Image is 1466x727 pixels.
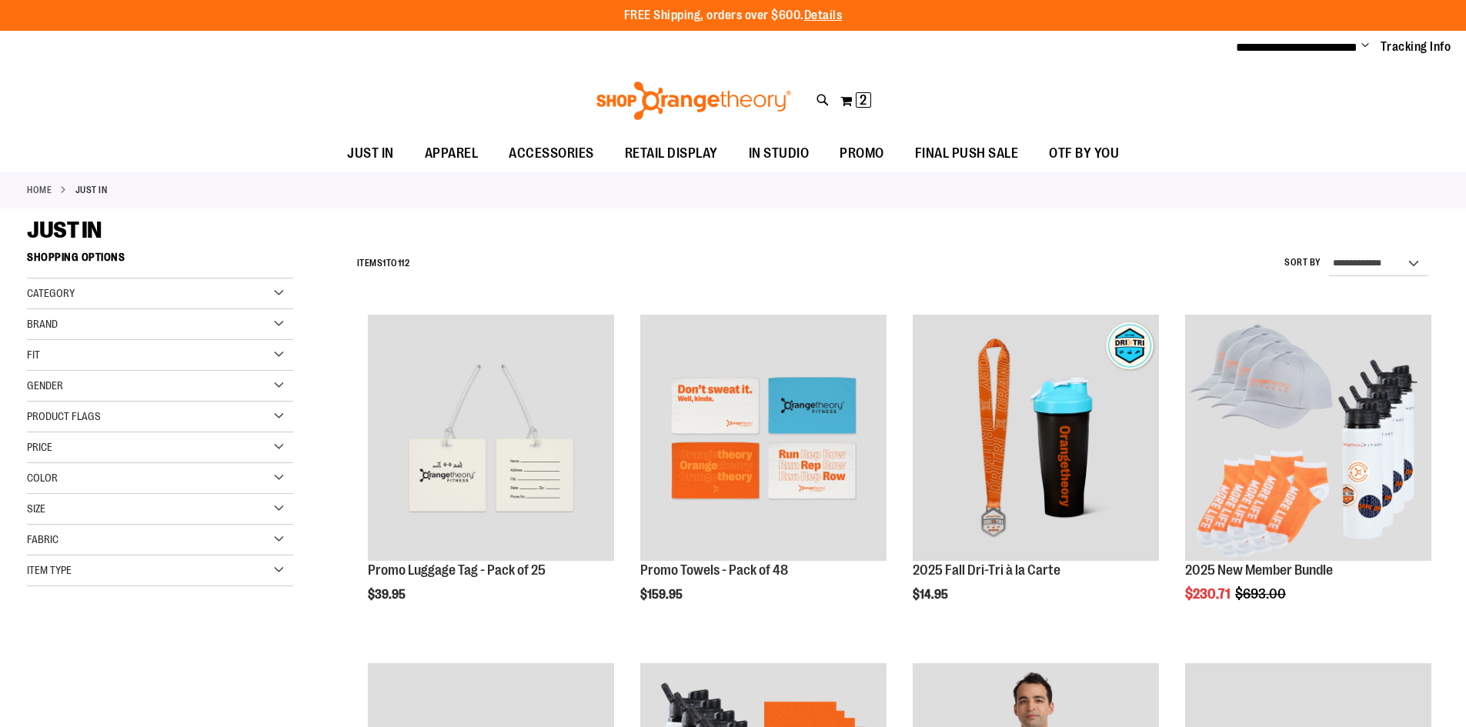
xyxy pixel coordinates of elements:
span: IN STUDIO [749,136,810,171]
a: OTF BY YOU [1034,136,1134,172]
h2: Items to [357,252,410,275]
a: Promo Luggage Tag - Pack of 25 [368,562,546,578]
img: Shop Orangetheory [594,82,793,120]
span: $159.95 [640,588,685,602]
img: 2025 New Member Bundle [1185,315,1431,561]
span: 112 [398,258,410,268]
a: ACCESSORIES [493,136,609,172]
a: FINAL PUSH SALE [900,136,1034,172]
span: Fabric [27,533,58,545]
a: Tracking Info [1381,38,1451,55]
span: $14.95 [913,588,950,602]
span: JUST IN [27,217,102,243]
span: JUST IN [347,136,394,171]
a: 2025 Fall Dri-Tri à la Carte [913,315,1159,563]
span: ACCESSORIES [509,136,594,171]
a: Promo Towels - Pack of 48 [640,315,887,563]
span: $39.95 [368,588,408,602]
label: Sort By [1284,256,1321,269]
span: FINAL PUSH SALE [915,136,1019,171]
span: OTF BY YOU [1049,136,1119,171]
a: RETAIL DISPLAY [609,136,733,172]
span: Brand [27,318,58,330]
span: Item Type [27,564,72,576]
div: product [1177,307,1439,641]
span: $693.00 [1235,586,1288,602]
p: FREE Shipping, orders over $600. [624,7,843,25]
a: Promo Luggage Tag - Pack of 25 [368,315,614,563]
a: IN STUDIO [733,136,825,172]
a: Details [804,8,843,22]
a: Home [27,183,52,197]
span: Size [27,502,45,515]
span: 2 [860,92,867,108]
span: PROMO [840,136,884,171]
span: Gender [27,379,63,392]
span: Product Flags [27,410,101,422]
span: Color [27,472,58,484]
a: 2025 Fall Dri-Tri à la Carte [913,562,1060,578]
span: APPAREL [425,136,479,171]
a: PROMO [824,136,900,172]
strong: Shopping Options [27,244,293,278]
div: product [360,307,622,641]
span: Price [27,441,52,453]
img: Promo Luggage Tag - Pack of 25 [368,315,614,561]
span: RETAIL DISPLAY [625,136,718,171]
a: Promo Towels - Pack of 48 [640,562,788,578]
span: Fit [27,348,40,361]
a: APPAREL [409,136,494,172]
a: JUST IN [332,136,409,171]
a: 2025 New Member Bundle [1185,562,1333,578]
span: 1 [382,258,386,268]
div: product [633,307,894,641]
span: $230.71 [1185,586,1233,602]
strong: JUST IN [75,183,108,197]
img: Promo Towels - Pack of 48 [640,315,887,561]
button: Account menu [1361,39,1369,55]
span: Category [27,287,75,299]
a: 2025 New Member Bundle [1185,315,1431,563]
div: product [905,307,1167,641]
img: 2025 Fall Dri-Tri à la Carte [913,315,1159,561]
